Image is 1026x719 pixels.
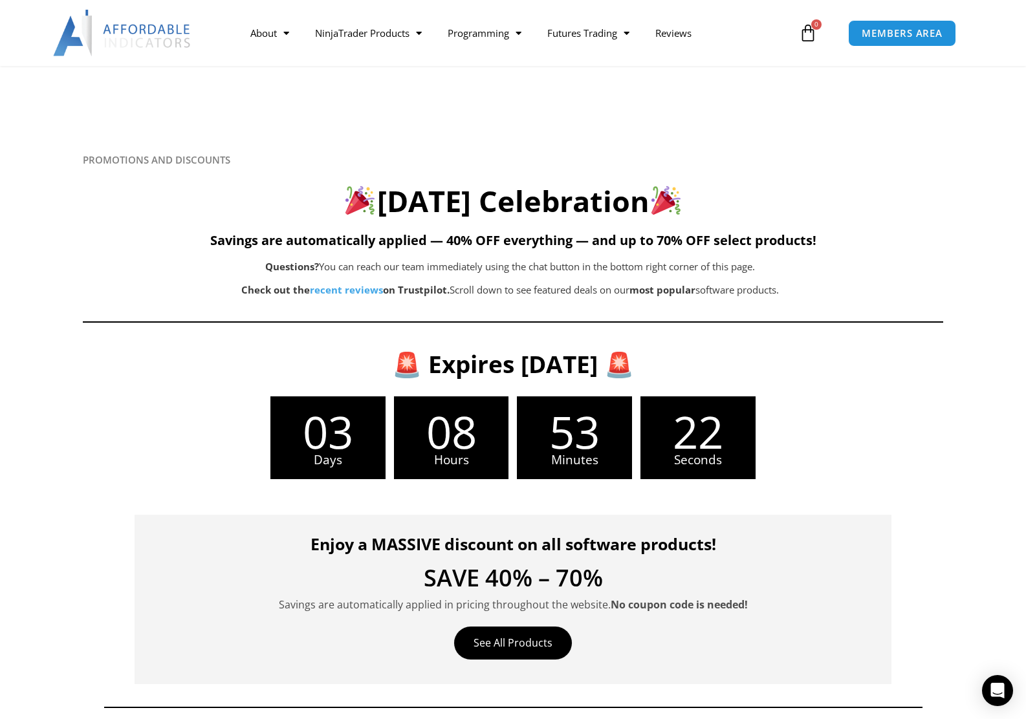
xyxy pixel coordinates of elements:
[780,14,836,52] a: 0
[642,18,704,48] a: Reviews
[147,258,873,276] p: You can reach our team immediately using the chat button in the bottom right corner of this page.
[241,283,450,296] strong: Check out the on Trustpilot.
[237,18,302,48] a: About
[270,409,386,454] span: 03
[270,454,386,466] span: Days
[83,154,943,166] h6: PROMOTIONS AND DISCOUNTS
[265,260,319,273] b: Questions?
[454,627,572,660] a: See All Products
[345,186,375,215] img: 🎉
[83,182,943,220] h2: [DATE] Celebration
[237,18,796,48] nav: Menu
[302,18,435,48] a: NinjaTrader Products
[517,409,632,454] span: 53
[534,18,642,48] a: Futures Trading
[53,10,192,56] img: LogoAI | Affordable Indicators – NinjaTrader
[147,281,873,299] p: Scroll down to see featured deals on our software products.
[640,409,756,454] span: 22
[629,283,695,296] b: most popular
[154,596,872,614] p: Savings are automatically applied in pricing throughout the website.
[154,534,872,553] h4: Enjoy a MASSIVE discount on all software products!
[83,233,943,248] h5: Savings are automatically applied — 40% OFF everything — and up to 70% OFF select products!
[862,28,943,38] span: MEMBERS AREA
[640,454,756,466] span: Seconds
[517,454,632,466] span: Minutes
[310,283,383,296] a: recent reviews
[811,19,822,30] span: 0
[848,20,956,47] a: MEMBERS AREA
[982,675,1013,706] div: Open Intercom Messenger
[651,186,681,215] img: 🎉
[151,349,875,380] h3: 🚨 Expires [DATE] 🚨
[394,454,509,466] span: Hours
[435,18,534,48] a: Programming
[611,597,748,612] strong: No coupon code is needed!
[394,409,509,454] span: 08
[154,566,872,590] h4: SAVE 40% – 70%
